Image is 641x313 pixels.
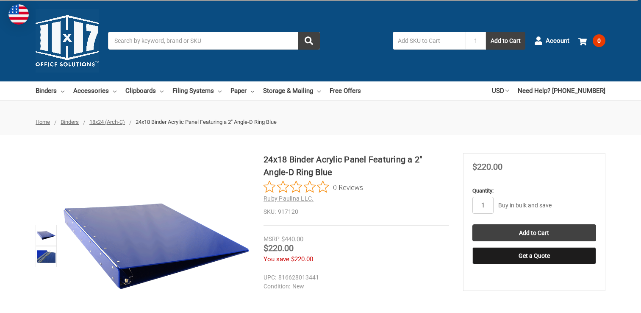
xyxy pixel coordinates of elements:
span: $220.00 [264,243,294,253]
span: Account [546,36,569,46]
button: Rated 0 out of 5 stars from 0 reviews. Jump to reviews. [264,181,363,193]
a: Need Help? [PHONE_NUMBER] [518,81,605,100]
a: Home [36,119,50,125]
span: 0 Reviews [333,181,363,193]
span: You save [264,255,289,263]
input: Search by keyword, brand or SKU [108,32,320,50]
img: 11x17.com [36,9,99,73]
span: $440.00 [281,235,303,243]
dt: Condition: [264,282,290,291]
input: Add SKU to Cart [393,32,466,50]
span: 24x18 Binder Acrylic Panel Featuring a 2" Angle-D Ring Blue [136,119,277,125]
dd: New [264,282,445,291]
img: 24x18 Binder Acrylic Panel Featuring a 2" Angle-D Ring Blue [37,247,55,266]
a: Accessories [73,81,117,100]
span: $220.00 [291,255,313,263]
a: Storage & Mailing [263,81,321,100]
dt: SKU: [264,207,276,216]
button: Get a Quote [472,247,596,264]
label: Quantity: [472,187,596,195]
a: Account [534,30,569,52]
dd: 816628013441 [264,273,445,282]
a: Binders [61,119,79,125]
a: 18x24 (Arch-C) [89,119,125,125]
a: Free Offers [330,81,361,100]
dd: 917120 [264,207,449,216]
input: Add to Cart [472,224,596,241]
dt: UPC: [264,273,276,282]
a: Paper [230,81,254,100]
h1: 24x18 Binder Acrylic Panel Featuring a 2" Angle-D Ring Blue [264,153,449,179]
a: Buy in bulk and save [498,202,552,209]
a: 0 [578,30,605,52]
button: Add to Cart [486,32,525,50]
a: Ruby Paulina LLC. [264,195,314,202]
span: 0 [593,34,605,47]
a: Binders [36,81,64,100]
div: MSRP [264,235,280,243]
img: duty and tax information for United States [8,4,29,25]
a: USD [492,81,509,100]
a: Filing Systems [172,81,222,100]
a: Clipboards [125,81,164,100]
img: 24x18 Binder Acrylic Panel Featuring a 2" Angle-D Ring Blue [37,226,55,245]
span: $220.00 [472,162,502,172]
